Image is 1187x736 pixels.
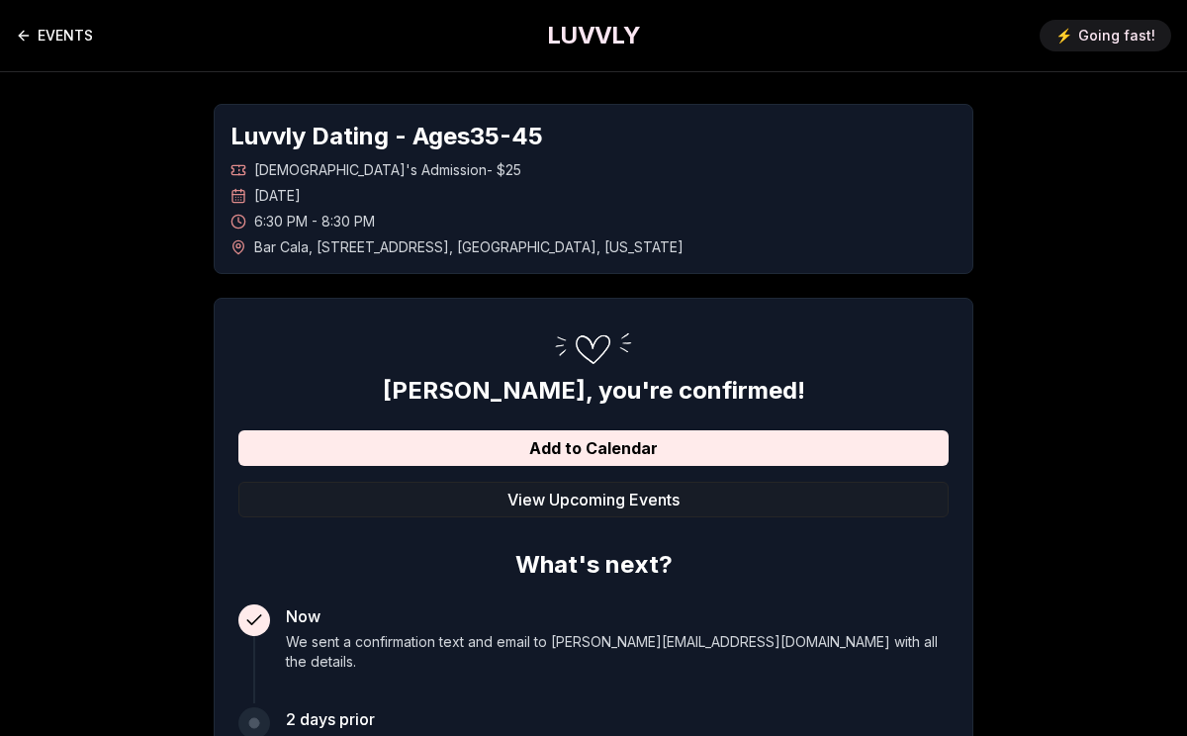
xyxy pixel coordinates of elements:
span: Bar Cala , [STREET_ADDRESS] , [GEOGRAPHIC_DATA] , [US_STATE] [254,237,684,257]
p: We sent a confirmation text and email to [PERSON_NAME][EMAIL_ADDRESS][DOMAIN_NAME] with all the d... [286,632,949,672]
h1: Luvvly Dating - Ages 35 - 45 [230,121,957,152]
h2: What's next? [238,541,949,581]
a: Back to events [16,16,93,55]
h3: 2 days prior [286,707,503,731]
img: Confirmation Step [544,322,643,375]
h2: [PERSON_NAME] , you're confirmed! [238,375,949,407]
button: View Upcoming Events [238,482,949,517]
h3: Now [286,604,949,628]
span: [DATE] [254,186,301,206]
span: Going fast! [1078,26,1155,46]
span: 6:30 PM - 8:30 PM [254,212,375,231]
span: ⚡️ [1055,26,1072,46]
button: Add to Calendar [238,430,949,466]
span: [DEMOGRAPHIC_DATA]'s Admission - $25 [254,160,521,180]
a: LUVVLY [547,20,640,51]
